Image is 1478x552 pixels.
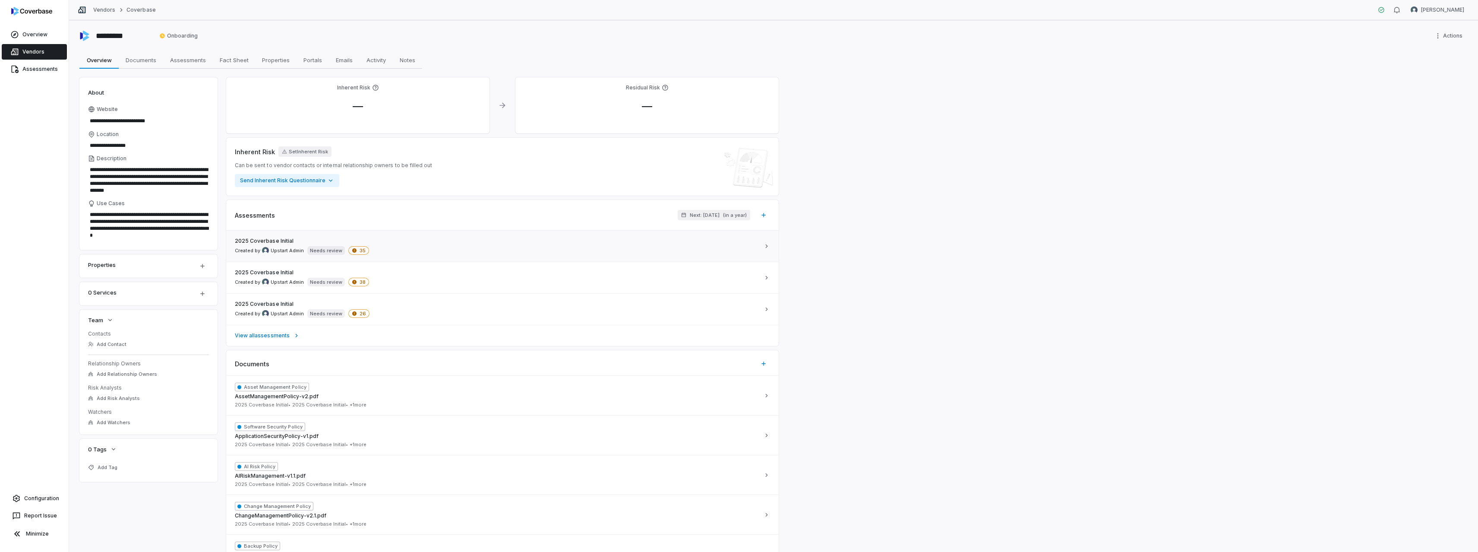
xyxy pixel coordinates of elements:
span: Overview [22,31,47,38]
span: Add Relationship Owners [97,371,157,378]
a: Vendors [2,44,67,60]
span: Change Management Policy [235,502,313,511]
span: Properties [259,54,293,66]
span: • [288,402,291,408]
span: + 1 more [350,441,366,448]
span: View all assessments [235,332,290,339]
a: 2025 Coverbase InitialCreated by Upstart Admin avatarUpstart AdminNeeds review26 [226,293,779,325]
span: AI Risk Policy [235,462,278,471]
button: Software Security PolicyApplicationSecurityPolicy-v1.pdf2025 Coverbase Initial•2025 Coverbase Ini... [226,415,779,455]
span: • [346,481,348,487]
span: 2025 Coverbase Initial [235,238,294,244]
span: 2025 Coverbase Initial [235,521,291,527]
span: 38 [348,278,369,286]
span: AIRiskManagement-v1.1.pdf [235,473,306,479]
span: Use Cases [97,200,125,207]
span: [PERSON_NAME] [1421,6,1464,13]
span: Upstart Admin [271,311,304,317]
span: Description [97,155,126,162]
span: • [346,402,348,408]
h4: Inherent Risk [337,84,370,91]
span: Add Tag [98,464,117,471]
span: 2025 Coverbase Initial [292,441,348,448]
span: Software Security Policy [235,422,305,431]
span: Portals [300,54,325,66]
img: logo-D7KZi-bG.svg [11,7,52,16]
a: Configuration [3,491,65,506]
button: Minimize [3,525,65,542]
button: Add Contact [85,336,129,352]
span: Team [88,316,103,324]
span: Created by [235,279,304,286]
a: 2025 Coverbase InitialCreated by Upstart Admin avatarUpstart AdminNeeds review38 [226,262,779,293]
a: Assessments [2,61,67,77]
span: 26 [348,309,369,318]
span: Configuration [24,495,59,502]
input: Location [88,140,209,152]
span: • [288,441,291,447]
span: 2025 Coverbase Initial [292,521,348,527]
dt: Risk Analysts [88,384,209,391]
a: Coverbase [126,6,155,13]
h4: Residual Risk [626,84,660,91]
span: — [346,100,370,112]
span: + 1 more [350,521,366,527]
a: 2025 Coverbase InitialCreated by Upstart Admin avatarUpstart AdminNeeds review35 [226,231,779,262]
button: Asset Management PolicyAssetManagementPolicy-v2.pdf2025 Coverbase Initial•2025 Coverbase Initial•... [226,376,779,415]
dt: Relationship Owners [88,360,209,367]
p: Needs review [310,247,342,254]
span: Documents [235,359,269,368]
button: AI Risk PolicyAIRiskManagement-v1.1.pdf2025 Coverbase Initial•2025 Coverbase Initial•+1more [226,455,779,495]
img: Upstart Admin avatar [262,247,269,254]
span: ( in a year ) [723,212,747,219]
span: + 1 more [350,402,366,408]
span: Backup Policy [235,542,280,550]
input: Website [88,115,194,127]
span: Upstart Admin [271,279,304,286]
span: Website [97,106,118,113]
p: Needs review [310,279,342,286]
span: Location [97,131,119,138]
span: Add Watchers [97,419,130,426]
span: Notes [396,54,419,66]
span: 0 Tags [88,445,107,453]
img: Upstart Admin avatar [262,310,269,317]
span: Asset Management Policy [235,383,309,391]
span: Assessments [235,211,275,220]
span: 2025 Coverbase Initial [235,441,291,448]
button: Send Inherent Risk Questionnaire [235,174,339,187]
a: Overview [2,27,67,42]
button: More actions [1432,29,1468,42]
span: 2025 Coverbase Initial [235,269,294,276]
span: 2025 Coverbase Initial [235,481,291,488]
img: Upstart Admin avatar [262,279,269,286]
span: Inherent Risk [235,147,275,156]
span: ChangeManagementPolicy-v2.1.pdf [235,512,326,519]
span: Created by [235,310,304,317]
span: Documents [122,54,160,66]
button: Change Management PolicyChangeManagementPolicy-v2.1.pdf2025 Coverbase Initial•2025 Coverbase Init... [226,495,779,534]
span: — [635,100,659,112]
span: • [346,521,348,527]
img: Chastity Wilson avatar [1411,6,1418,13]
textarea: Description [88,164,209,197]
span: Next: [DATE] [690,212,720,219]
p: Needs review [310,310,342,317]
textarea: Use Cases [88,209,209,241]
span: Overview [83,54,115,66]
span: Assessments [167,54,209,66]
dt: Contacts [88,330,209,337]
span: • [288,521,291,527]
span: Vendors [22,48,44,55]
span: 2025 Coverbase Initial [292,402,348,408]
a: View allassessments [226,325,779,346]
button: 0 Tags [85,441,120,457]
span: Can be sent to vendor contacts or internal relationship owners to be filled out [235,162,432,169]
span: AssetManagementPolicy-v2.pdf [235,393,319,400]
span: 2025 Coverbase Initial [235,301,294,308]
button: Next: [DATE](in a year) [678,210,750,220]
dt: Watchers [88,409,209,416]
span: About [88,89,104,96]
span: Onboarding [159,32,198,39]
span: Add Risk Analysts [97,395,140,402]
